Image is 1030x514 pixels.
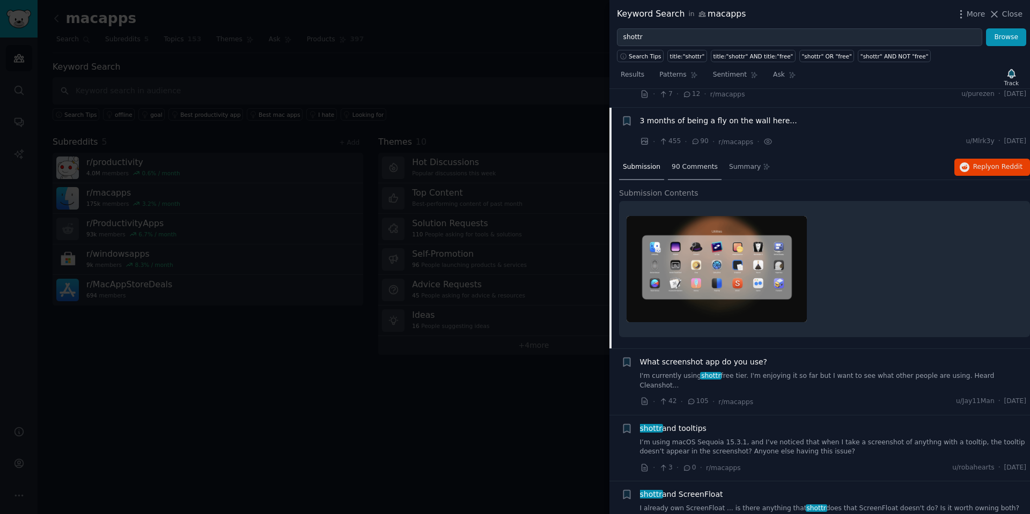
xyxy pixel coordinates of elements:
[713,70,747,80] span: Sentiment
[629,53,661,60] span: Search Tips
[1000,66,1022,88] button: Track
[640,504,1027,513] a: I already own ScreenFloat ... is there anything thatshottrdoes that ScreenFloat doesn't do? Is it...
[659,70,686,80] span: Patterns
[711,50,796,62] a: title:"shottr" AND title:"free"
[998,463,1000,473] span: ·
[640,438,1027,457] a: I’m using macOS Sequoia 15.3.1, and I’ve noticed that when I take a screenshot of anythng with a ...
[713,53,793,60] div: title:"shottr" AND title:"free"
[688,10,694,19] span: in
[670,53,705,60] div: title:"shottr"
[799,50,854,62] a: "shottr" OR "free"
[682,463,696,473] span: 0
[653,88,655,100] span: ·
[659,463,672,473] span: 3
[998,397,1000,406] span: ·
[639,424,663,433] span: shottr
[623,162,660,172] span: Submission
[700,372,722,379] span: shottr
[640,356,768,368] a: What screenshot app do you use?
[973,162,1022,172] span: Reply
[653,462,655,473] span: ·
[640,489,723,500] span: and ScreenFloat
[617,66,648,88] a: Results
[640,115,797,126] a: 3 months of being a fly on the wall here...
[653,136,655,147] span: ·
[1004,463,1026,473] span: [DATE]
[659,90,672,99] span: 7
[956,397,995,406] span: u/Jay11Man
[989,9,1022,20] button: Close
[1004,397,1026,406] span: [DATE]
[640,423,707,434] span: and tooltips
[1002,9,1022,20] span: Close
[773,70,785,80] span: Ask
[712,396,715,407] span: ·
[718,138,753,146] span: r/macapps
[952,463,994,473] span: u/robahearts
[676,88,679,100] span: ·
[656,66,701,88] a: Patterns
[709,66,762,88] a: Sentiment
[672,162,718,172] span: 90 Comments
[966,137,995,146] span: u/Mlrk3y
[801,53,851,60] div: "shottr" OR "free"
[640,423,707,434] a: shottrand tooltips
[659,397,676,406] span: 42
[667,50,707,62] a: title:"shottr"
[967,9,985,20] span: More
[687,397,709,406] span: 105
[1004,90,1026,99] span: [DATE]
[704,88,706,100] span: ·
[961,90,994,99] span: u/purezen
[640,489,723,500] a: shottrand ScreenFloat
[706,464,741,472] span: r/macapps
[617,50,664,62] button: Search Tips
[729,162,761,172] span: Summary
[685,136,687,147] span: ·
[676,462,679,473] span: ·
[806,504,827,512] span: shottr
[757,136,759,147] span: ·
[621,70,644,80] span: Results
[769,66,800,88] a: Ask
[653,396,655,407] span: ·
[627,216,807,323] img: 3 months of being a fly on the wall here...
[998,90,1000,99] span: ·
[617,8,746,21] div: Keyword Search macapps
[681,396,683,407] span: ·
[617,28,982,47] input: Try a keyword related to your business
[991,163,1022,170] span: on Reddit
[619,188,698,199] span: Submission Contents
[1004,137,1026,146] span: [DATE]
[682,90,700,99] span: 12
[639,490,663,498] span: shottr
[659,137,681,146] span: 455
[691,137,709,146] span: 90
[860,53,929,60] div: "shottr" AND NOT "free"
[858,50,931,62] a: "shottr" AND NOT "free"
[710,91,745,98] span: r/macapps
[712,136,715,147] span: ·
[986,28,1026,47] button: Browse
[718,398,753,406] span: r/macapps
[640,371,1027,390] a: I'm currently usingshottrfree tier. I'm enjoying it so far but I want to see what other people ar...
[700,462,702,473] span: ·
[998,137,1000,146] span: ·
[955,9,985,20] button: More
[1004,79,1019,87] div: Track
[954,159,1030,176] button: Replyon Reddit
